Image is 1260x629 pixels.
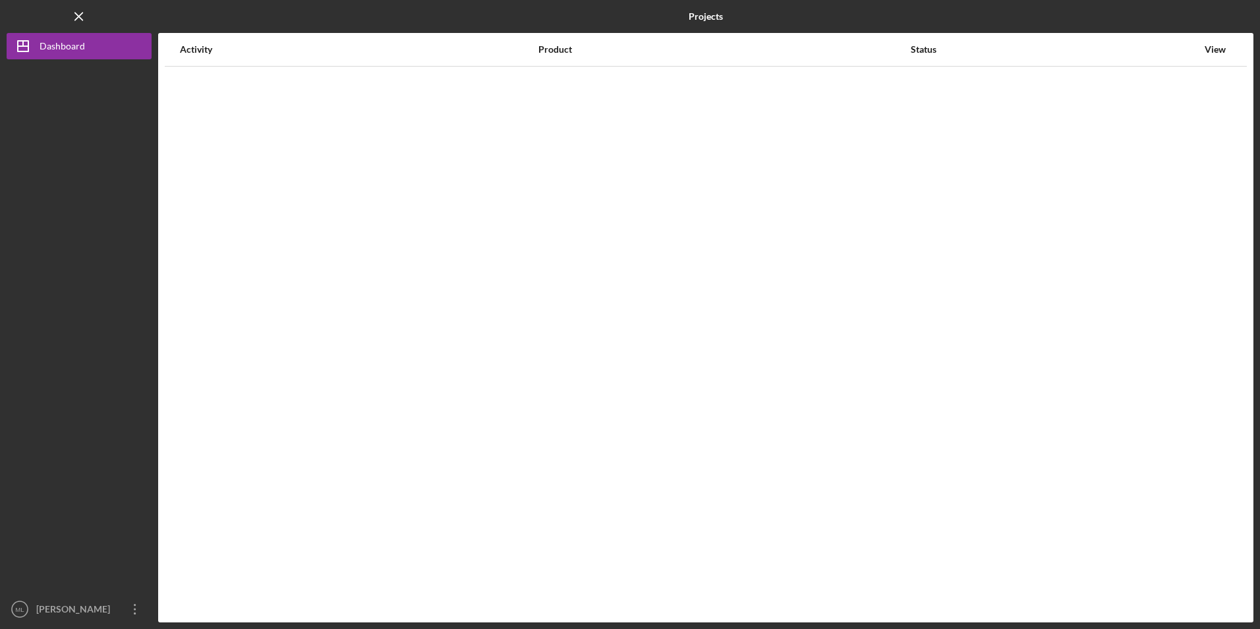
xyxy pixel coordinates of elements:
[40,33,85,63] div: Dashboard
[7,33,152,59] button: Dashboard
[538,44,909,55] div: Product
[7,596,152,622] button: ML[PERSON_NAME]
[33,596,119,626] div: [PERSON_NAME]
[1199,44,1232,55] div: View
[15,606,24,613] text: ML
[180,44,537,55] div: Activity
[911,44,1197,55] div: Status
[689,11,723,22] b: Projects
